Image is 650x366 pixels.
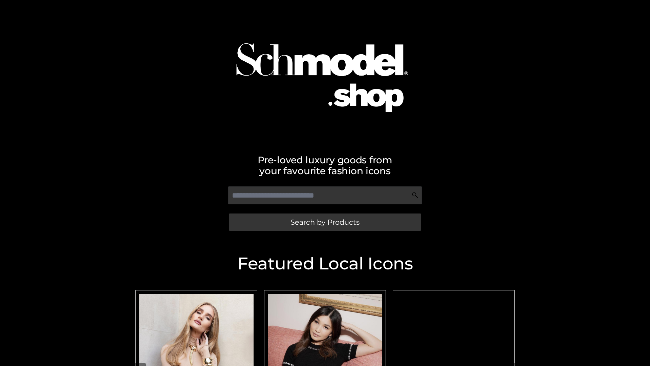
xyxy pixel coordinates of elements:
[229,213,421,231] a: Search by Products
[132,255,518,272] h2: Featured Local Icons​
[412,192,418,199] img: Search Icon
[290,219,360,226] span: Search by Products
[132,155,518,176] h2: Pre-loved luxury goods from your favourite fashion icons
